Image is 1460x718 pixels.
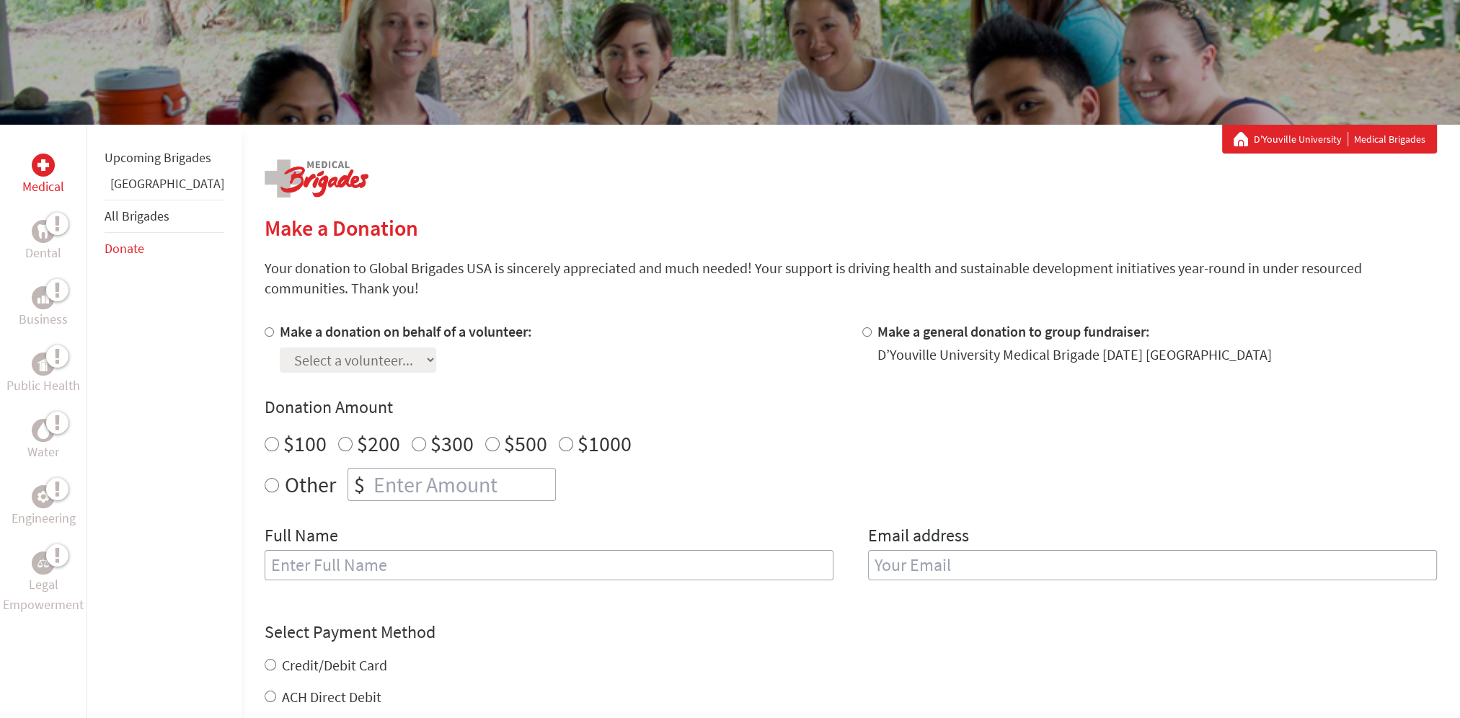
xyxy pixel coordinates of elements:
h4: Donation Amount [265,396,1437,419]
div: $ [348,469,371,500]
label: $300 [430,430,474,457]
a: Upcoming Brigades [105,149,211,166]
div: Medical Brigades [1234,132,1425,146]
a: WaterWater [27,419,59,462]
div: Business [32,286,55,309]
li: All Brigades [105,200,224,233]
label: Credit/Debit Card [282,656,387,674]
p: Engineering [12,508,76,528]
img: Legal Empowerment [37,559,49,567]
label: $100 [283,430,327,457]
img: Medical [37,159,49,171]
label: Full Name [265,524,338,550]
a: Public HealthPublic Health [6,353,80,396]
label: $1000 [578,430,632,457]
p: Medical [22,177,64,197]
p: Dental [25,243,61,263]
div: D’Youville University Medical Brigade [DATE] [GEOGRAPHIC_DATA] [877,345,1272,365]
div: Engineering [32,485,55,508]
label: Email address [868,524,969,550]
div: Medical [32,154,55,177]
input: Enter Amount [371,469,555,500]
p: Your donation to Global Brigades USA is sincerely appreciated and much needed! Your support is dr... [265,258,1437,298]
h4: Select Payment Method [265,621,1437,644]
a: EngineeringEngineering [12,485,76,528]
a: DentalDental [25,220,61,263]
p: Water [27,442,59,462]
a: [GEOGRAPHIC_DATA] [110,175,224,192]
img: Business [37,292,49,303]
label: $200 [357,430,400,457]
li: Upcoming Brigades [105,142,224,174]
div: Dental [32,220,55,243]
input: Your Email [868,550,1437,580]
li: Donate [105,233,224,265]
img: Dental [37,224,49,238]
p: Public Health [6,376,80,396]
a: All Brigades [105,208,169,224]
a: Legal EmpowermentLegal Empowerment [3,551,84,615]
div: Public Health [32,353,55,376]
img: Engineering [37,491,49,502]
a: MedicalMedical [22,154,64,197]
div: Legal Empowerment [32,551,55,575]
div: Water [32,419,55,442]
img: logo-medical.png [265,159,368,198]
a: D'Youville University [1254,132,1348,146]
img: Water [37,422,49,438]
label: $500 [504,430,547,457]
label: Make a donation on behalf of a volunteer: [280,322,532,340]
a: Donate [105,240,144,257]
label: Other [285,468,336,501]
input: Enter Full Name [265,550,833,580]
p: Business [19,309,68,329]
label: ACH Direct Debit [282,688,381,706]
li: Belize [105,174,224,200]
img: Public Health [37,357,49,371]
p: Legal Empowerment [3,575,84,615]
label: Make a general donation to group fundraiser: [877,322,1150,340]
h2: Make a Donation [265,215,1437,241]
a: BusinessBusiness [19,286,68,329]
